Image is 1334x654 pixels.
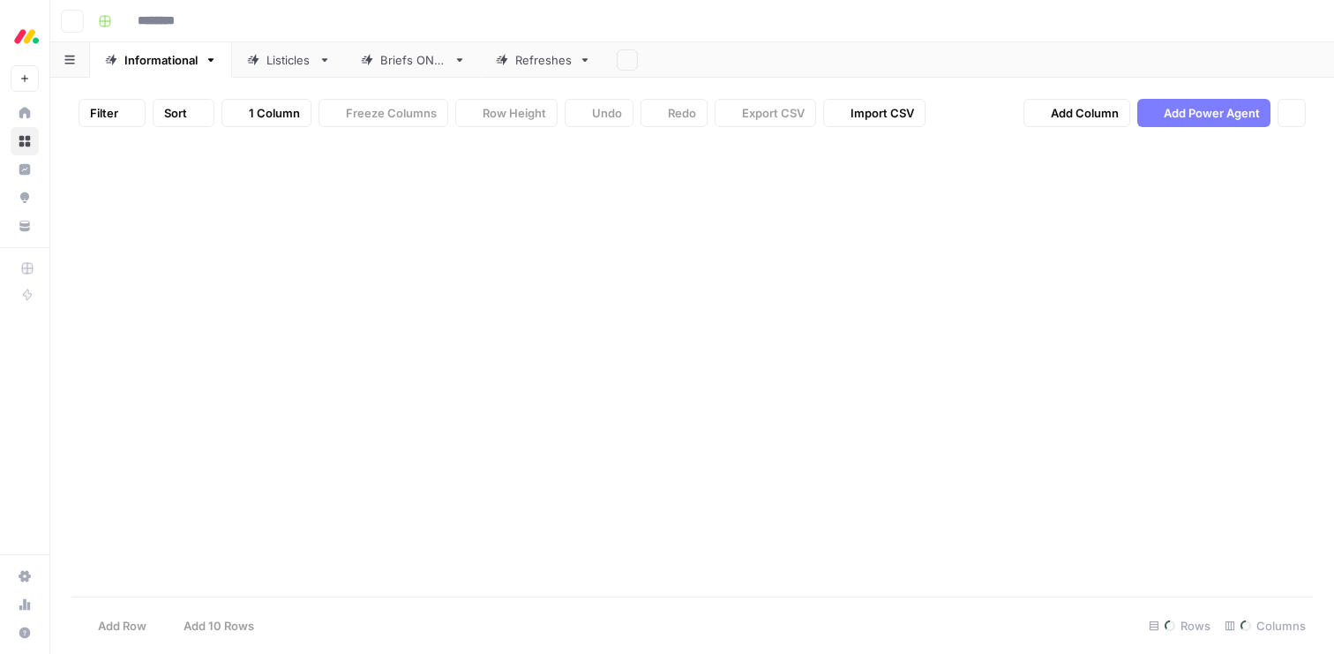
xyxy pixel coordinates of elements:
button: Export CSV [715,99,816,127]
span: Sort [164,104,187,122]
button: Redo [641,99,708,127]
span: 1 Column [249,104,300,122]
div: Briefs ONLY [380,51,446,69]
a: Informational [90,42,232,78]
button: Undo [565,99,633,127]
a: Home [11,99,39,127]
div: Rows [1142,612,1218,640]
button: Row Height [455,99,558,127]
button: Freeze Columns [319,99,448,127]
button: Help + Support [11,619,39,647]
a: Usage [11,590,39,619]
a: Briefs ONLY [346,42,481,78]
button: Filter [79,99,146,127]
span: Export CSV [742,104,805,122]
div: Informational [124,51,198,69]
a: Opportunities [11,184,39,212]
a: Your Data [11,212,39,240]
a: Settings [11,562,39,590]
button: 1 Column [221,99,311,127]
span: Import CSV [851,104,914,122]
a: Listicles [232,42,346,78]
button: Workspace: Monday.com [11,14,39,58]
a: Browse [11,127,39,155]
span: Row Height [483,104,546,122]
div: Refreshes [515,51,572,69]
button: Add Row [71,612,157,640]
button: Sort [153,99,214,127]
span: Undo [592,104,622,122]
span: Add Column [1051,104,1119,122]
button: Add 10 Rows [157,612,265,640]
span: Filter [90,104,118,122]
button: Add Column [1023,99,1130,127]
span: Freeze Columns [346,104,437,122]
a: Refreshes [481,42,606,78]
span: Redo [668,104,696,122]
button: Add Power Agent [1137,99,1270,127]
div: Listicles [266,51,311,69]
span: Add 10 Rows [184,617,254,635]
a: Insights [11,155,39,184]
span: Add Power Agent [1164,104,1260,122]
div: Columns [1218,612,1313,640]
button: Import CSV [823,99,926,127]
img: Monday.com Logo [11,20,42,52]
span: Add Row [98,617,146,635]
